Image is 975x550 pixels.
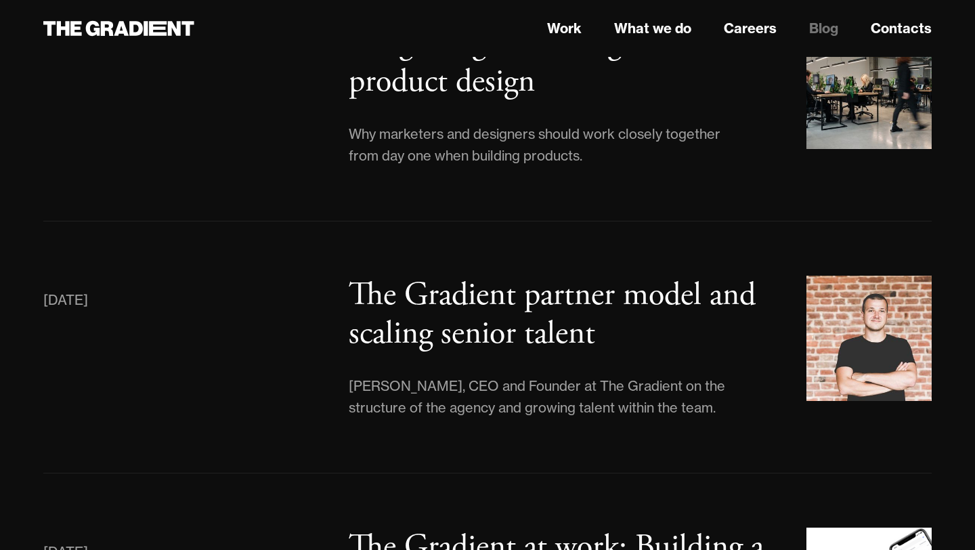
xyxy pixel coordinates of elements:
[349,274,756,355] h3: The Gradient partner model and scaling senior talent
[349,375,725,419] div: [PERSON_NAME], CEO and Founder at The Gradient on the structure of the agency and growing talent ...
[724,18,777,39] a: Careers
[43,289,88,311] div: [DATE]
[349,123,725,167] div: Why marketers and designers should work closely together from day one when building products.
[614,18,691,39] a: What we do
[871,18,932,39] a: Contacts
[43,276,932,419] a: [DATE]The Gradient partner model and scaling senior talent[PERSON_NAME], CEO and Founder at The G...
[349,22,687,103] h3: Integrating marketing with product design
[43,24,932,167] a: [DATE]Integrating marketing with product designWhy marketers and designers should work closely to...
[547,18,582,39] a: Work
[809,18,838,39] a: Blog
